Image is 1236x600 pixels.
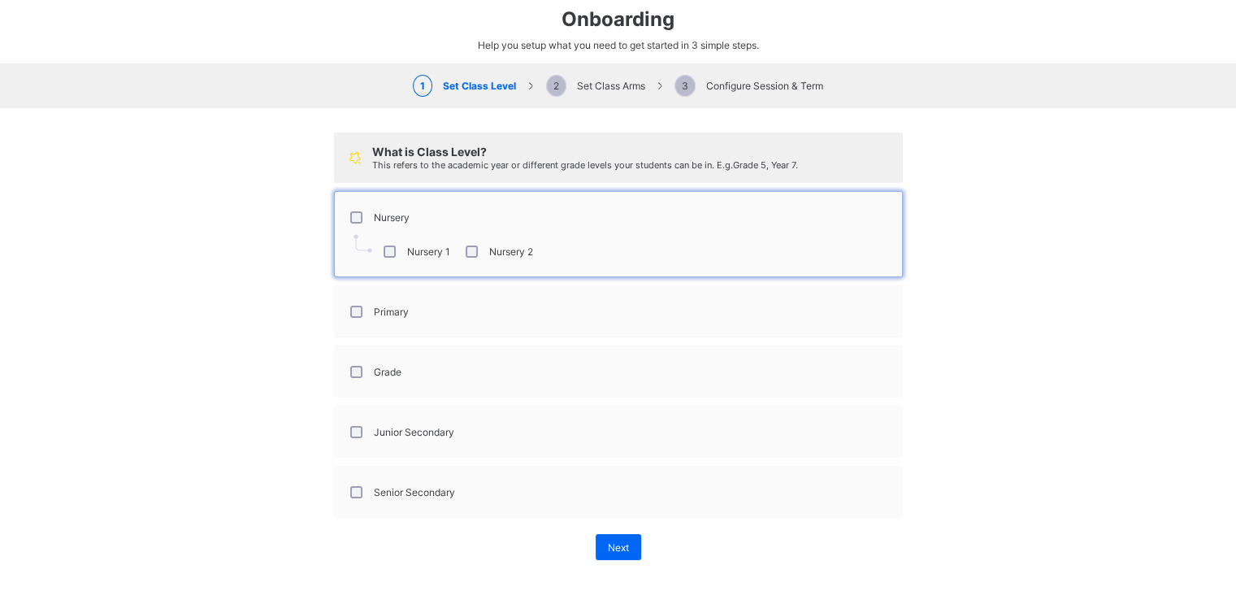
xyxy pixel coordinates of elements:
[546,80,645,92] span: Set Class Arms
[374,306,409,318] label: Primary
[407,246,450,258] label: Nursery 1
[374,486,455,498] label: Senior Secondary
[562,7,674,31] span: Onboarding
[674,75,696,97] span: 3
[353,234,372,253] img: pointer.7d5efa4dba55a2dde3e22c45d215a0de.svg
[489,246,533,258] label: Nursery 2
[413,75,432,97] span: 1
[608,541,629,554] span: Next
[372,145,487,159] span: What is Class Level?
[374,366,401,378] label: Grade
[374,426,454,438] label: Junior Secondary
[674,80,823,92] span: Configure Session & Term
[372,159,798,171] span: This refers to the academic year or different grade levels your students can be in. E.g. Grade 5,...
[374,211,410,224] label: Nursery
[413,80,516,92] span: Set Class Level
[478,39,759,51] span: Help you setup what you need to get started in 3 simple steps.
[546,75,566,97] span: 2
